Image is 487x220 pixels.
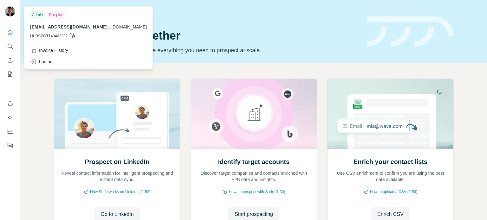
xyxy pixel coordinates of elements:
[370,189,417,195] span: How to upload a CSV (2:59)
[30,47,68,53] div: Invoice History
[5,98,15,109] button: Use Surfe on LinkedIn
[354,157,427,166] h2: Enrich your contact lists
[327,79,454,149] img: Enrich your contact lists
[30,24,107,29] span: [EMAIL_ADDRESS][DOMAIN_NAME]
[5,68,15,80] button: My lists
[54,12,360,18] div: Quick start
[30,59,54,65] div: Log out
[109,24,110,29] span: .
[61,170,174,183] p: Reveal contact information for intelligent prospecting and instant data sync.
[30,33,68,39] span: HUBSPOT143462232
[85,157,149,166] h2: Prospect on LinkedIn
[377,211,404,218] span: Enrich CSV
[47,11,65,19] div: Pro plan
[5,140,15,151] button: Feedback
[30,11,45,19] div: Admin
[5,27,15,38] button: Quick start
[191,79,317,149] img: Identify target accounts
[229,189,285,195] span: How to prospect with Surfe (1:30)
[5,41,15,52] button: Search
[197,170,310,183] p: Discover target companies and contacts enriched with B2B data and insights.
[5,126,15,137] button: Dashboard
[101,211,133,218] span: Go to LinkedIn
[5,112,15,123] button: Use Surfe API
[367,16,454,47] img: banner
[5,6,15,16] img: Avatar
[54,79,180,149] img: Prospect on LinkedIn
[334,170,447,183] p: Use CSV enrichment to confirm you are using the best data available.
[54,46,360,55] p: Pick your starting point and we’ll provide everything you need to prospect at scale.
[90,189,151,195] span: How Surfe works on LinkedIn (1:58)
[54,29,360,42] h1: Let’s prospect together
[235,211,273,218] span: Start prospecting
[111,24,147,29] span: [DOMAIN_NAME]
[218,157,290,166] h2: Identify target accounts
[5,54,15,66] button: Enrich CSV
